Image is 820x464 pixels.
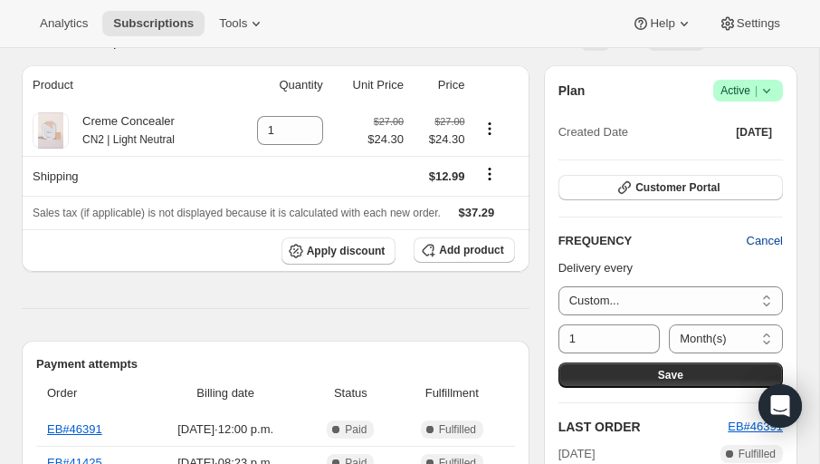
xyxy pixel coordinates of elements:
span: Billing date [150,384,301,402]
span: Settings [737,16,780,31]
button: Apply discount [281,237,396,265]
span: Active [720,82,776,100]
small: CN2 | Light Neutral [82,133,175,146]
a: EB#46391 [728,420,783,433]
h2: Payment attempts [36,355,515,373]
span: Fulfilled [439,422,476,437]
h2: Plan [558,82,586,100]
button: EB#46391 [728,418,783,436]
span: Fulfillment [400,384,504,402]
button: Save [558,362,783,388]
span: [DATE] · 12:00 p.m. [150,420,301,439]
button: Product actions [475,119,504,139]
button: Customer Portal [558,175,783,200]
button: Shipping actions [475,164,504,184]
small: $27.00 [434,116,464,127]
button: Help [621,11,703,36]
span: $24.30 [415,130,464,149]
button: Cancel [736,227,794,256]
a: EB#46391 [47,422,102,436]
h2: FREQUENCY [558,232,747,250]
button: Tools [208,11,276,36]
div: Creme Concealer [69,112,175,149]
span: $12.99 [429,169,465,183]
span: $37.29 [459,206,495,219]
span: Add product [439,243,503,257]
span: Save [658,368,683,382]
span: [DATE] [558,445,596,463]
th: Unit Price [329,65,409,105]
span: Tools [219,16,247,31]
h2: LAST ORDER [558,418,729,436]
span: Apply discount [307,244,386,258]
th: Shipping [22,156,228,196]
span: Analytics [40,16,88,31]
small: $27.00 [374,116,404,127]
th: Price [409,65,470,105]
span: $24.30 [367,130,404,149]
button: Add product [414,237,514,263]
th: Quantity [228,65,329,105]
th: Product [22,65,228,105]
span: [DATE] [736,125,772,140]
button: [DATE] [725,120,783,145]
th: Order [36,373,145,413]
span: Help [650,16,674,31]
span: Paid [345,422,367,437]
span: Created Date [558,123,628,141]
button: Subscriptions [102,11,205,36]
button: Settings [708,11,791,36]
span: Status [312,384,389,402]
span: Fulfilled [739,447,776,461]
span: Cancel [747,232,783,250]
span: Sales tax (if applicable) is not displayed because it is calculated with each new order. [33,207,441,219]
span: Customer Portal [635,180,720,195]
span: | [755,83,758,98]
button: Analytics [29,11,99,36]
div: Open Intercom Messenger [758,384,802,428]
p: Delivery every [558,259,783,277]
span: Subscriptions [113,16,194,31]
